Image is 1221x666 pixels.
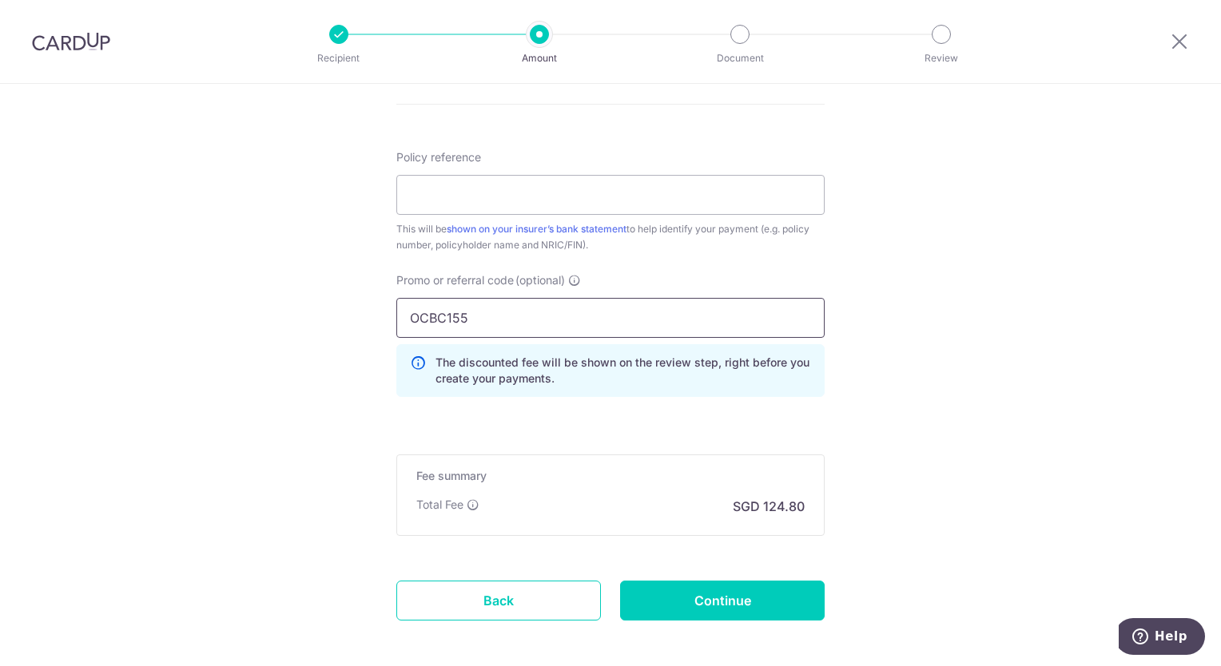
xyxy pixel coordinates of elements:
[396,221,825,253] div: This will be to help identify your payment (e.g. policy number, policyholder name and NRIC/FIN).
[416,497,463,513] p: Total Fee
[436,355,811,387] p: The discounted fee will be shown on the review step, right before you create your payments.
[882,50,1000,66] p: Review
[620,581,825,620] input: Continue
[32,32,110,51] img: CardUp
[416,468,805,484] h5: Fee summary
[1119,618,1205,658] iframe: Opens a widget where you can find more information
[280,50,398,66] p: Recipient
[396,149,481,165] label: Policy reference
[396,581,601,620] a: Back
[515,272,565,288] span: (optional)
[396,272,514,288] span: Promo or referral code
[480,50,599,66] p: Amount
[733,497,805,516] p: SGD 124.80
[681,50,799,66] p: Document
[447,223,626,235] a: shown on your insurer’s bank statement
